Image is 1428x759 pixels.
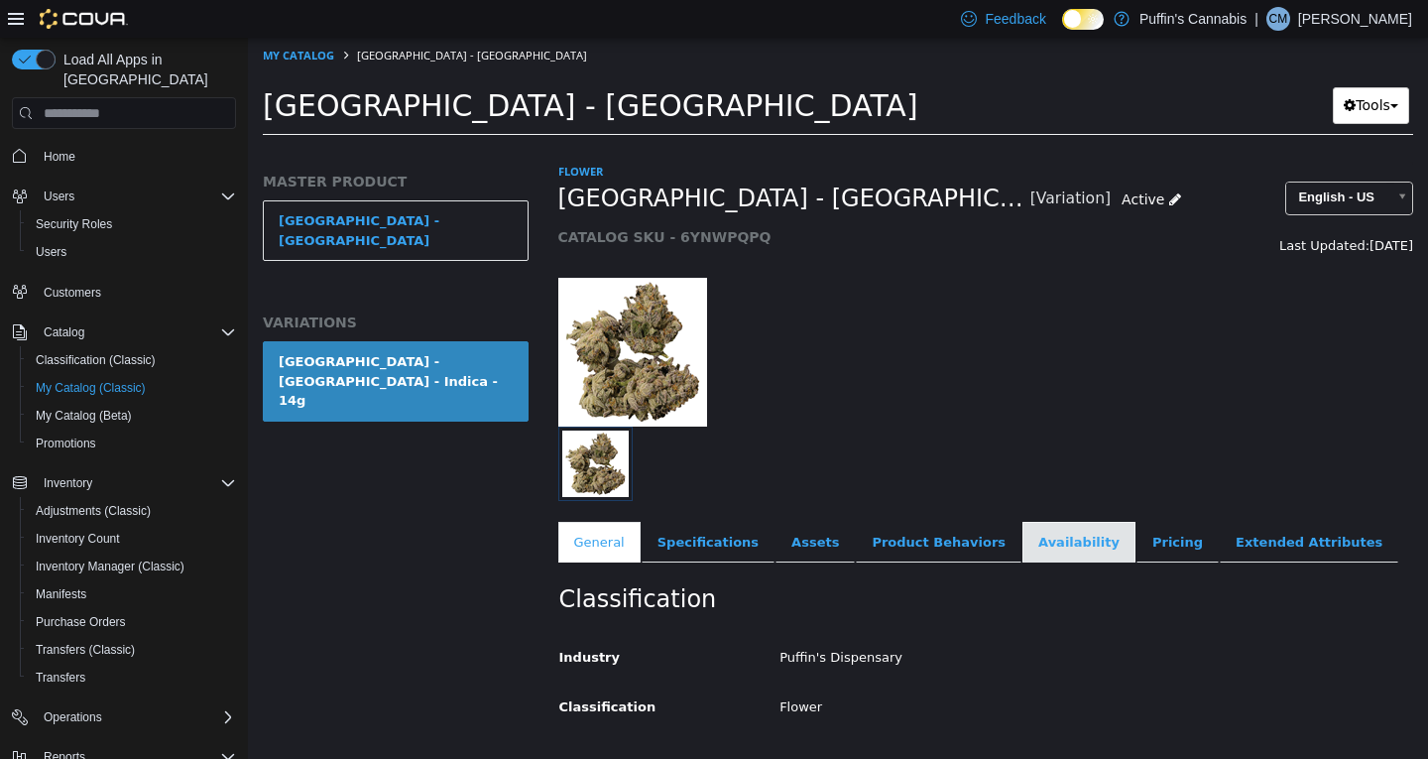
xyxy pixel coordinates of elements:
span: My Catalog (Beta) [36,408,132,424]
a: Specifications [394,484,527,526]
small: [Variation] [782,154,863,170]
span: Inventory Manager (Classic) [36,559,184,574]
span: Adjustments (Classic) [36,503,151,519]
span: Inventory Count [36,531,120,547]
img: Cova [40,9,128,29]
span: [DATE] [1122,200,1165,215]
button: Users [20,238,244,266]
span: Customers [36,280,236,305]
span: Promotions [36,436,96,451]
span: Operations [36,705,236,729]
button: Tools [1085,50,1161,86]
span: Inventory Manager (Classic) [28,555,236,578]
button: Home [4,141,244,170]
span: Operations [44,709,102,725]
span: Dark Mode [1062,30,1063,31]
button: Users [36,185,82,208]
button: Security Roles [20,210,244,238]
a: Purchase Orders [28,610,134,634]
span: Home [44,149,75,165]
button: Users [4,183,244,210]
a: Classification (Classic) [28,348,164,372]
button: My Catalog (Classic) [20,374,244,402]
span: Catalog [36,320,236,344]
a: Promotions [28,432,104,455]
a: General [310,484,393,526]
span: Purchase Orders [28,610,236,634]
a: Transfers (Classic) [28,638,143,662]
button: Adjustments (Classic) [20,497,244,525]
h5: MASTER PRODUCT [15,135,281,153]
span: Inventory [44,475,92,491]
span: Inventory Count [28,527,236,551]
button: Inventory [36,471,100,495]
a: Product Behaviors [608,484,773,526]
span: My Catalog (Classic) [28,376,236,400]
span: Users [36,185,236,208]
a: Availability [774,484,888,526]
span: Feedback [985,9,1045,29]
input: Dark Mode [1062,9,1104,30]
span: Transfers [36,670,85,686]
a: Inventory Count [28,527,128,551]
span: Users [28,240,236,264]
button: Promotions [20,430,244,457]
button: Classification (Classic) [20,346,244,374]
span: Transfers (Classic) [28,638,236,662]
a: Flower [310,126,355,141]
span: My Catalog (Classic) [36,380,146,396]
button: Inventory [4,469,244,497]
p: Puffin's Cannabis [1139,7,1247,31]
span: Adjustments (Classic) [28,499,236,523]
div: [GEOGRAPHIC_DATA] - [GEOGRAPHIC_DATA] - Indica - 14g [31,315,265,373]
a: Manifests [28,582,94,606]
a: Users [28,240,74,264]
button: Operations [4,703,244,731]
button: Transfers [20,664,244,692]
a: Customers [36,281,109,305]
span: Classification [311,662,409,677]
h5: VARIATIONS [15,276,281,294]
button: My Catalog (Beta) [20,402,244,430]
button: Purchase Orders [20,608,244,636]
span: Purchase Orders [36,614,126,630]
span: Users [36,244,66,260]
span: Home [36,143,236,168]
div: Flower [517,653,1179,688]
button: Operations [36,705,110,729]
span: [GEOGRAPHIC_DATA] - [GEOGRAPHIC_DATA] [15,51,670,85]
span: Users [44,189,74,204]
span: Security Roles [28,212,236,236]
span: Customers [44,285,101,301]
a: Pricing [889,484,971,526]
div: Puffin's Dispensary [517,603,1179,638]
button: Inventory Count [20,525,244,553]
a: Adjustments (Classic) [28,499,159,523]
span: Catalog [44,324,84,340]
a: English - US [1037,144,1165,178]
span: Manifests [28,582,236,606]
button: Transfers (Classic) [20,636,244,664]
a: Home [36,145,83,169]
span: Transfers (Classic) [36,642,135,658]
a: Assets [528,484,607,526]
h2: Classification [311,547,1165,577]
img: 150 [310,240,459,389]
button: Catalog [4,318,244,346]
div: Curtis Muir [1266,7,1290,31]
span: [GEOGRAPHIC_DATA] - [GEOGRAPHIC_DATA] [109,10,339,25]
span: Classification (Classic) [28,348,236,372]
span: CM [1269,7,1288,31]
a: Transfers [28,666,93,690]
button: Manifests [20,580,244,608]
span: Load All Apps in [GEOGRAPHIC_DATA] [56,50,236,89]
span: Classification (Classic) [36,352,156,368]
span: [GEOGRAPHIC_DATA] - [GEOGRAPHIC_DATA] - Indica - 14g [310,146,782,177]
span: Promotions [28,432,236,455]
a: Inventory Manager (Classic) [28,555,192,578]
button: Inventory Manager (Classic) [20,553,244,580]
a: Extended Attributes [972,484,1150,526]
p: | [1254,7,1258,31]
a: My Catalog [15,10,86,25]
span: Active [874,154,916,170]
